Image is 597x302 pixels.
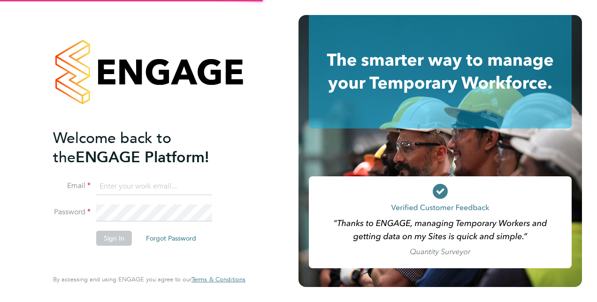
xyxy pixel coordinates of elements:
[53,275,245,283] span: By accessing and using ENGAGE you agree to our
[53,181,91,191] label: Email
[53,128,236,167] h2: ENGAGE Platform!
[138,231,204,246] button: Forgot Password
[191,276,245,283] a: Terms & Conditions
[53,207,91,217] label: Password
[96,231,132,246] button: Sign In
[96,178,212,195] input: Enter your work email...
[53,129,171,166] span: Welcome back to the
